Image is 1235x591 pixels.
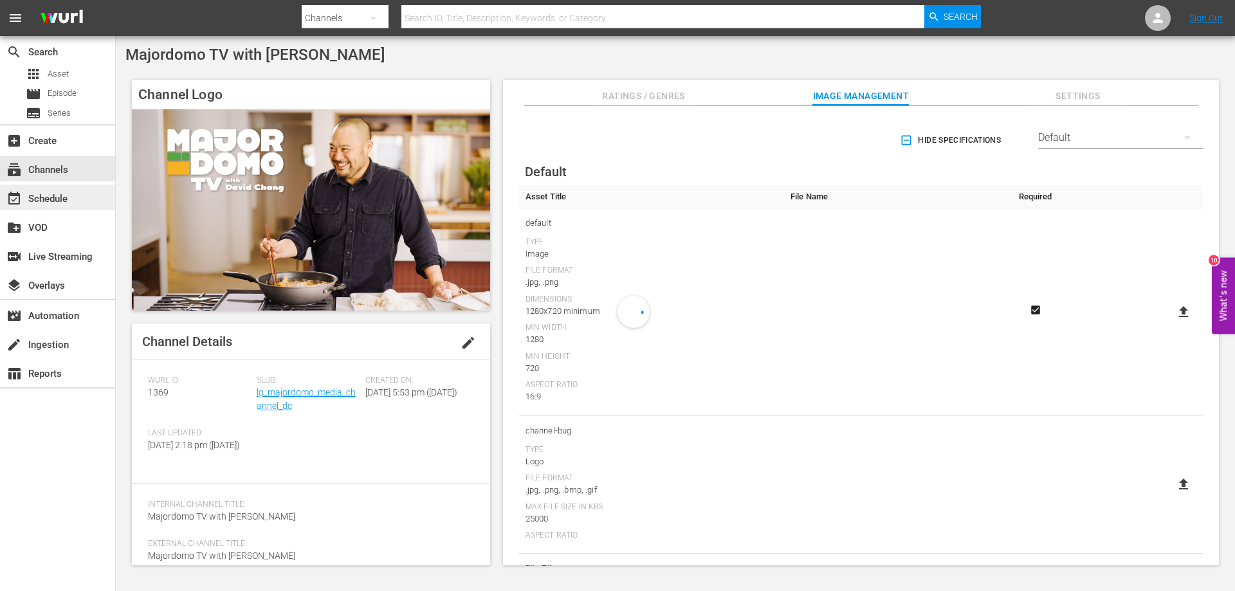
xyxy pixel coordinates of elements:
[924,5,981,28] button: Search
[6,308,22,323] span: Automation
[944,5,978,28] span: Search
[1038,120,1203,156] div: Default
[148,428,250,439] span: Last Updated:
[365,376,468,386] span: Created On:
[453,327,484,358] button: edit
[526,484,778,496] div: .jpg, .png, .bmp, .gif
[526,380,778,390] div: Aspect Ratio
[526,473,778,484] div: File Format
[526,266,778,276] div: File Format
[8,10,23,26] span: menu
[812,88,909,104] span: Image Management
[6,44,22,60] span: Search
[148,376,250,386] span: Wurl ID:
[526,390,778,403] div: 16:9
[526,531,778,541] div: Aspect Ratio
[6,366,22,381] span: Reports
[365,387,457,397] span: [DATE] 5:53 pm ([DATE])
[1212,257,1235,334] button: Open Feedback Widget
[31,3,93,33] img: ans4CAIJ8jUAAAAAAAAAAAAAAAAAAAAAAAAgQb4GAAAAAAAAAAAAAAAAAAAAAAAAJMjXAAAAAAAAAAAAAAAAAAAAAAAAgAT5G...
[526,423,778,439] span: channel-bug
[526,445,778,455] div: Type
[526,305,778,318] div: 1280x720 minimum
[26,86,41,102] span: Episode
[48,87,77,100] span: Episode
[526,323,778,333] div: Min Width
[148,500,468,510] span: Internal Channel Title:
[6,337,22,352] span: Ingestion
[257,387,356,411] a: lg_majordomo_media_channel_dc
[897,122,1006,158] button: Hide Specifications
[6,162,22,177] span: Channels
[132,80,490,109] h4: Channel Logo
[26,105,41,121] span: Series
[142,334,232,349] span: Channel Details
[48,107,71,120] span: Series
[6,249,22,264] span: Live Streaming
[526,248,778,260] div: Image
[526,215,778,232] span: default
[526,295,778,305] div: Dimensions
[526,333,778,346] div: 1280
[526,455,778,468] div: Logo
[902,134,1001,147] span: Hide Specifications
[6,191,22,206] span: Schedule
[1189,13,1223,23] a: Sign Out
[26,66,41,82] span: Asset
[1028,304,1043,316] svg: Required
[526,560,778,577] span: Bits Tile
[1030,88,1126,104] span: Settings
[1007,185,1063,208] th: Required
[125,46,385,64] span: Majordomo TV with [PERSON_NAME]
[1209,255,1219,265] div: 10
[519,185,784,208] th: Asset Title
[526,352,778,362] div: Min Height
[48,68,69,80] span: Asset
[257,376,359,386] span: Slug:
[148,550,295,561] span: Majordomo TV with [PERSON_NAME]
[6,220,22,235] span: VOD
[6,278,22,293] span: Overlays
[148,539,468,549] span: External Channel Title:
[526,362,778,375] div: 720
[526,513,778,525] div: 25000
[148,440,240,450] span: [DATE] 2:18 pm ([DATE])
[525,164,567,179] span: Default
[132,109,490,311] img: Majordomo TV with David Chang
[6,133,22,149] span: Create
[526,502,778,513] div: Max File Size In Kbs
[784,185,1007,208] th: File Name
[148,387,169,397] span: 1369
[526,237,778,248] div: Type
[596,88,692,104] span: Ratings / Genres
[526,276,778,289] div: .jpg, .png
[461,335,476,350] span: edit
[148,511,295,522] span: Majordomo TV with [PERSON_NAME]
